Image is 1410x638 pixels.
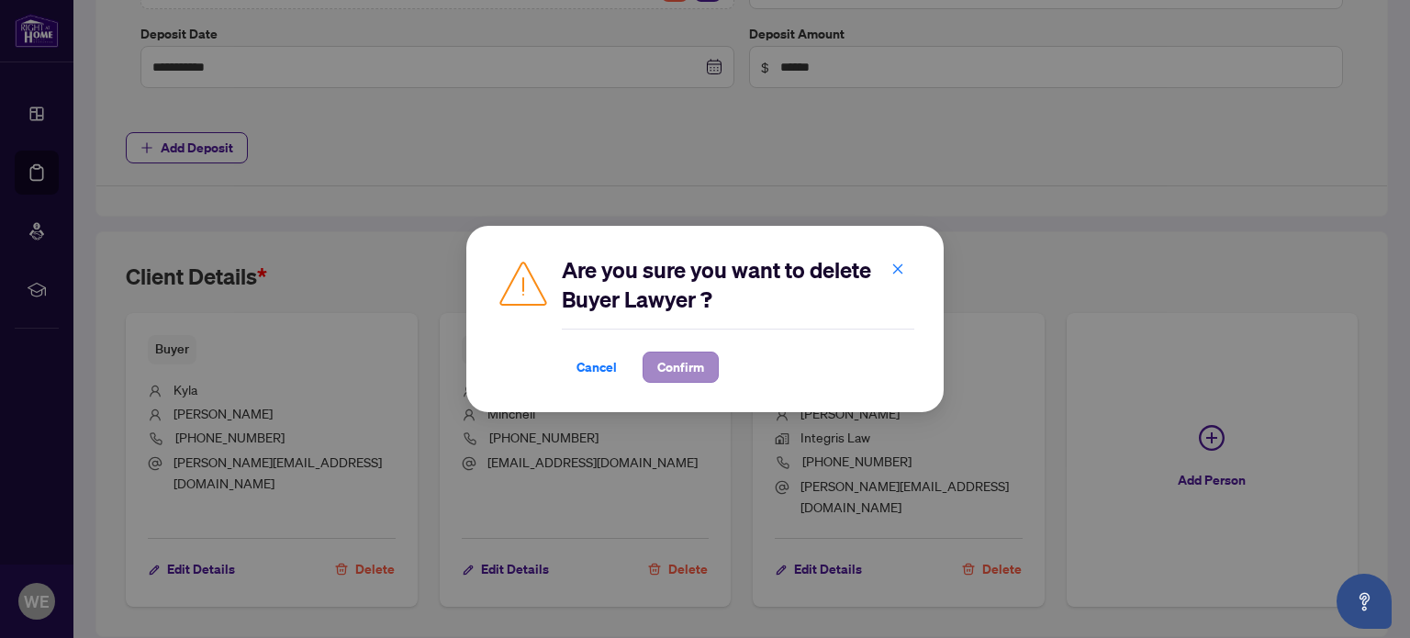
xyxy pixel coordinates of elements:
[1337,574,1392,629] button: Open asap
[562,255,914,314] h2: Are you sure you want to delete Buyer Lawyer ?
[496,255,551,310] img: Caution Icon
[576,353,617,382] span: Cancel
[891,263,904,275] span: close
[562,352,632,383] button: Cancel
[657,353,704,382] span: Confirm
[643,352,719,383] button: Confirm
